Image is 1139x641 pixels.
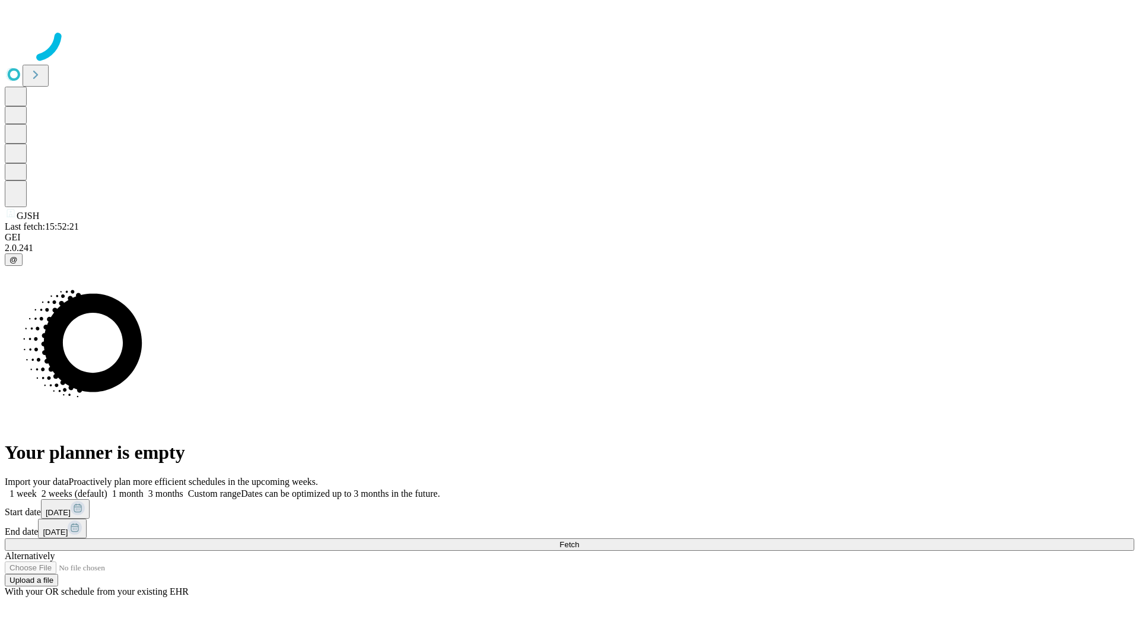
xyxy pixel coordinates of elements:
[69,477,318,487] span: Proactively plan more efficient schedules in the upcoming weeks.
[5,232,1134,243] div: GEI
[5,519,1134,538] div: End date
[148,488,183,499] span: 3 months
[5,243,1134,253] div: 2.0.241
[5,499,1134,519] div: Start date
[42,488,107,499] span: 2 weeks (default)
[43,528,68,537] span: [DATE]
[5,551,55,561] span: Alternatively
[41,499,90,519] button: [DATE]
[559,540,579,549] span: Fetch
[17,211,39,221] span: GJSH
[5,253,23,266] button: @
[46,508,71,517] span: [DATE]
[9,488,37,499] span: 1 week
[5,477,69,487] span: Import your data
[5,442,1134,464] h1: Your planner is empty
[5,538,1134,551] button: Fetch
[241,488,440,499] span: Dates can be optimized up to 3 months in the future.
[38,519,87,538] button: [DATE]
[5,586,189,596] span: With your OR schedule from your existing EHR
[5,574,58,586] button: Upload a file
[112,488,144,499] span: 1 month
[9,255,18,264] span: @
[188,488,241,499] span: Custom range
[5,221,79,231] span: Last fetch: 15:52:21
